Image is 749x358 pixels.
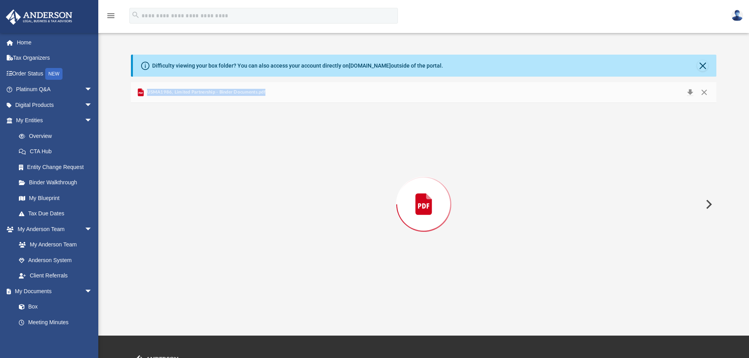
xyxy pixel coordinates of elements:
a: Overview [11,128,104,144]
a: My Anderson Team [11,237,96,253]
span: USMA1986, Limited Partnership - Binder Documents.pdf [145,89,265,96]
a: Home [6,35,104,50]
a: Forms Library [11,330,96,346]
span: arrow_drop_down [85,221,100,237]
img: Anderson Advisors Platinum Portal [4,9,75,25]
a: My Blueprint [11,190,100,206]
a: menu [106,15,116,20]
span: arrow_drop_down [85,283,100,299]
div: Difficulty viewing your box folder? You can also access your account directly on outside of the p... [152,62,443,70]
a: Digital Productsarrow_drop_down [6,97,104,113]
i: menu [106,11,116,20]
button: Download [683,87,697,98]
button: Close [697,60,708,71]
a: Entity Change Request [11,159,104,175]
span: arrow_drop_down [85,97,100,113]
a: Tax Due Dates [11,206,104,222]
a: CTA Hub [11,144,104,160]
span: arrow_drop_down [85,82,100,98]
a: Platinum Q&Aarrow_drop_down [6,82,104,97]
a: Client Referrals [11,268,100,284]
a: Meeting Minutes [11,314,100,330]
i: search [131,11,140,19]
div: NEW [45,68,63,80]
div: Preview [131,82,717,306]
button: Next File [699,193,717,215]
a: Anderson System [11,252,100,268]
img: User Pic [731,10,743,21]
a: My Anderson Teamarrow_drop_down [6,221,100,237]
a: Binder Walkthrough [11,175,104,191]
a: Order StatusNEW [6,66,104,82]
a: Box [11,299,96,315]
a: [DOMAIN_NAME] [349,62,391,69]
a: Tax Organizers [6,50,104,66]
button: Close [697,87,711,98]
a: My Documentsarrow_drop_down [6,283,100,299]
span: arrow_drop_down [85,113,100,129]
a: My Entitiesarrow_drop_down [6,113,104,129]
